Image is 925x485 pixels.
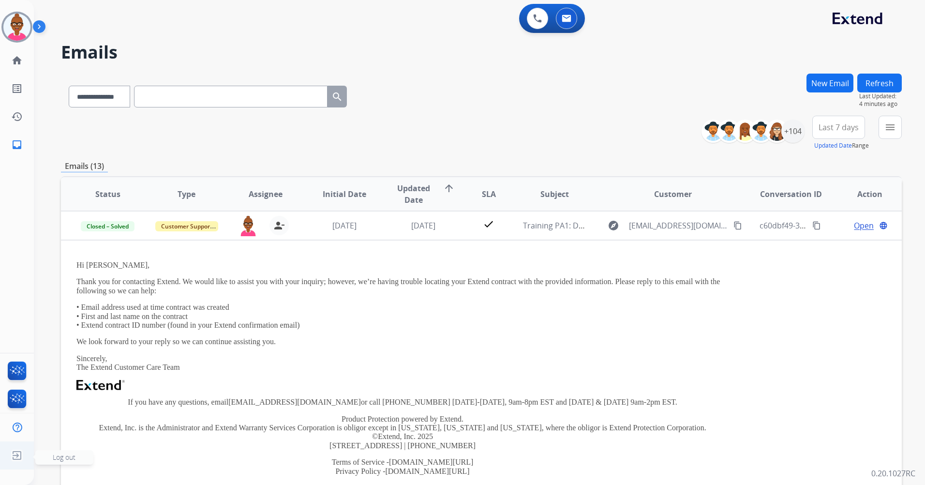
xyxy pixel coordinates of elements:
p: 0.20.1027RC [871,468,915,479]
a: [DOMAIN_NAME][URL] [389,458,473,466]
span: Customer Support [155,221,218,231]
span: Updated Date [392,182,435,206]
p: Thank you for contacting Extend. We would like to assist you with your inquiry; however, we’re ha... [76,277,729,295]
mat-icon: content_copy [733,221,742,230]
span: [DATE] [332,220,357,231]
span: Closed – Solved [81,221,134,231]
mat-icon: content_copy [812,221,821,230]
button: New Email [806,74,853,92]
span: Initial Date [323,188,366,200]
p: Terms of Service - Privacy Policy - [76,458,729,476]
p: Product Protection powered by Extend. Extend, Inc. is the Administrator and Extend Warranty Servi... [76,415,729,451]
span: [DATE] [411,220,435,231]
span: Open [854,220,874,231]
img: agent-avatar [239,216,258,236]
span: Last Updated: [859,92,902,100]
mat-icon: explore [608,220,619,231]
span: Subject [540,188,569,200]
mat-icon: inbox [11,139,23,151]
p: If you have any questions, email or call [PHONE_NUMBER] [DATE]-[DATE], 9am-8pm EST and [DATE] & [... [76,398,729,407]
button: Last 7 days [812,116,865,139]
span: Last 7 days [819,125,859,129]
p: Hi [PERSON_NAME], [76,261,729,270]
mat-icon: person_remove [273,220,285,231]
span: Customer [654,188,692,200]
span: [EMAIL_ADDRESS][DOMAIN_NAME] [629,220,728,231]
mat-icon: search [331,91,343,103]
button: Updated Date [814,142,852,150]
mat-icon: menu [884,121,896,133]
span: Assignee [249,188,283,200]
span: Range [814,141,869,150]
button: Refresh [857,74,902,92]
img: Extend Logo [76,380,125,391]
mat-icon: home [11,55,23,66]
span: Conversation ID [760,188,822,200]
span: Status [95,188,120,200]
mat-icon: history [11,111,23,122]
span: Type [178,188,195,200]
span: c60dbf49-3872-45db-bdb0-51eeef0e05bc [760,220,908,231]
div: +104 [781,120,805,143]
mat-icon: check [483,218,494,230]
mat-icon: arrow_upward [443,182,455,194]
span: Training PA1: Do Not Assign ([PERSON_NAME]) [523,220,691,231]
p: • Email address used at time contract was created • First and last name on the contract • Extend ... [76,303,729,330]
p: Emails (13) [61,160,108,172]
h2: Emails [61,43,902,62]
img: avatar [3,14,30,41]
mat-icon: list_alt [11,83,23,94]
p: We look forward to your reply so we can continue assisting you. [76,337,729,346]
a: [EMAIL_ADDRESS][DOMAIN_NAME] [228,398,361,406]
span: SLA [482,188,496,200]
a: [DOMAIN_NAME][URL] [385,467,469,475]
th: Action [823,177,902,211]
span: Log out [53,453,75,462]
mat-icon: language [879,221,888,230]
span: 4 minutes ago [859,100,902,108]
p: Sincerely, The Extend Customer Care Team [76,354,729,372]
